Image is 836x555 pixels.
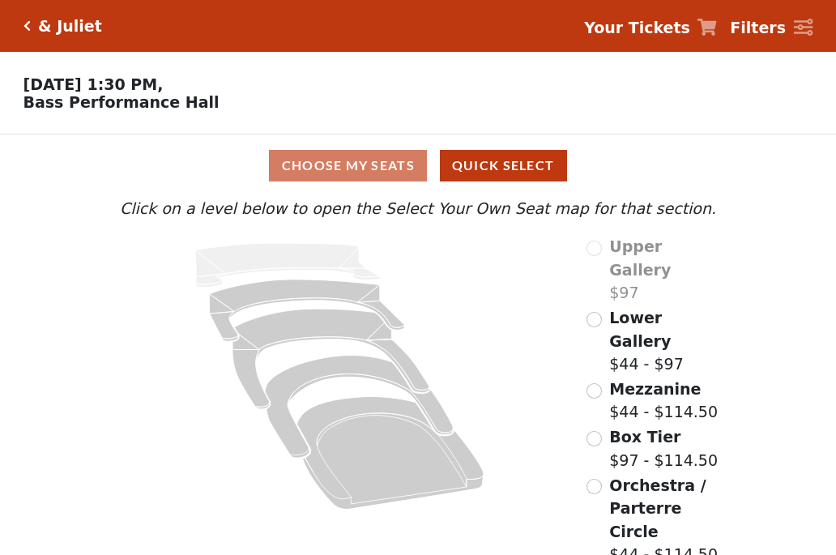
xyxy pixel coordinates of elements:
[609,237,671,279] span: Upper Gallery
[730,19,786,36] strong: Filters
[609,476,706,540] span: Orchestra / Parterre Circle
[609,306,720,376] label: $44 - $97
[609,378,718,424] label: $44 - $114.50
[23,20,31,32] a: Click here to go back to filters
[297,397,484,510] path: Orchestra / Parterre Circle - Seats Available: 156
[730,16,813,40] a: Filters
[609,380,701,398] span: Mezzanine
[609,309,671,350] span: Lower Gallery
[116,197,720,220] p: Click on a level below to open the Select Your Own Seat map for that section.
[584,19,690,36] strong: Your Tickets
[609,425,718,472] label: $97 - $114.50
[195,243,380,288] path: Upper Gallery - Seats Available: 0
[584,16,717,40] a: Your Tickets
[440,150,567,181] button: Quick Select
[210,280,405,341] path: Lower Gallery - Seats Available: 146
[609,235,720,305] label: $97
[38,17,102,36] h5: & Juliet
[609,428,680,446] span: Box Tier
